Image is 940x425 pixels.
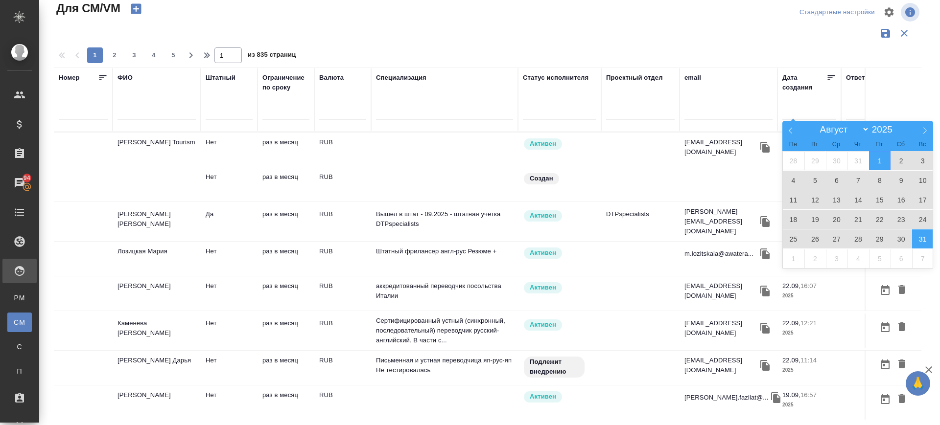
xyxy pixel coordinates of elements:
span: Настроить таблицу [877,0,901,24]
span: Август 31, 2025 [912,229,934,248]
p: 2025 [782,291,836,301]
span: Август 23, 2025 [891,210,912,229]
span: Сентябрь 1, 2025 [783,249,804,268]
div: email [684,73,701,83]
span: PM [12,293,27,303]
td: RUB [314,242,371,276]
td: Да [201,204,258,239]
p: 16:57 [800,391,817,399]
p: Вышел в штат - 09.2025 - штатная учетка DTPspecialists [376,209,513,229]
button: Создать [124,0,148,17]
td: раз в месяц [258,313,314,348]
span: Август 11, 2025 [783,190,804,209]
p: 22.09, [782,357,800,364]
td: [PERSON_NAME] Дарья [113,351,201,385]
p: аккредитованный переводчик посольства Италии [376,281,513,301]
span: Август 29, 2025 [869,229,891,248]
button: 5 [165,47,181,63]
p: Сертифицированный устный (синхронный, последовательный) переводчик русский-английский. В части с... [376,316,513,345]
td: раз в месяц [258,351,314,385]
span: 5 [165,50,181,60]
span: из 835 страниц [248,49,296,63]
td: Нет [201,313,258,348]
p: Активен [530,248,556,258]
p: 2025 [782,400,836,410]
p: [EMAIL_ADDRESS][DOMAIN_NAME] [684,356,758,375]
button: Сбросить фильтры [895,24,914,43]
div: Рядовой исполнитель: назначай с учетом рейтинга [523,318,596,332]
td: [PERSON_NAME] Tourism [113,133,201,167]
span: Август 2, 2025 [891,151,912,170]
button: Удалить [893,390,910,408]
button: Скопировать [758,358,773,373]
p: [EMAIL_ADDRESS][DOMAIN_NAME] [684,137,758,157]
span: Вт [804,141,825,148]
td: Нет [201,276,258,311]
td: RUB [314,385,371,420]
div: Рядовой исполнитель: назначай с учетом рейтинга [523,137,596,151]
p: Создан [530,174,553,183]
span: Август 4, 2025 [783,171,804,190]
span: Август 19, 2025 [804,210,826,229]
span: Август 16, 2025 [891,190,912,209]
p: 12:21 [800,319,817,327]
span: С [12,342,27,352]
p: 22.09, [782,319,800,327]
td: RUB [314,167,371,201]
p: 16:07 [800,282,817,290]
span: Август 25, 2025 [783,229,804,248]
div: Рядовой исполнитель: назначай с учетом рейтинга [523,281,596,294]
button: 🙏 [906,371,930,396]
p: 22.09, [782,282,800,290]
td: RUB [314,351,371,385]
button: Скопировать [758,284,773,298]
p: Активен [530,320,556,330]
span: Август 24, 2025 [912,210,934,229]
span: Сентябрь 3, 2025 [826,249,847,268]
div: Ограничение по сроку [262,73,309,92]
td: Нет [201,242,258,276]
td: раз в месяц [258,133,314,167]
td: Нет [201,133,258,167]
a: CM [7,313,32,332]
td: Нет [201,351,258,385]
span: 3 [126,50,142,60]
div: Дата создания [782,73,826,92]
button: 4 [146,47,162,63]
td: Каменева [PERSON_NAME] [113,313,201,348]
button: 3 [126,47,142,63]
span: Август 20, 2025 [826,210,847,229]
p: m.lozitskaia@awatera... [684,249,753,259]
span: Пн [782,141,804,148]
p: Активен [530,139,556,149]
button: Сохранить фильтры [876,24,895,43]
div: Ответственный [846,73,896,83]
p: Подлежит внедрению [530,357,579,377]
p: [PERSON_NAME].fazilat@... [684,393,769,403]
td: RUB [314,276,371,311]
span: Сентябрь 5, 2025 [869,249,891,268]
span: Ср [825,141,847,148]
td: Нет [201,385,258,420]
div: Специализация [376,73,426,83]
span: Август 28, 2025 [847,229,869,248]
a: С [7,337,32,357]
td: Лозицкая Мария [113,242,201,276]
span: Август 10, 2025 [912,171,934,190]
div: Статус исполнителя [523,73,588,83]
span: Пт [869,141,890,148]
span: Чт [847,141,869,148]
div: Рядовой исполнитель: назначай с учетом рейтинга [523,390,596,403]
span: Август 6, 2025 [826,171,847,190]
span: Посмотреть информацию [901,3,921,22]
span: Август 21, 2025 [847,210,869,229]
span: Сентябрь 2, 2025 [804,249,826,268]
td: [PERSON_NAME] [113,385,201,420]
a: П [7,361,32,381]
p: Штатный фрилансер англ-рус Резюме + [376,246,513,256]
td: RUB [314,133,371,167]
td: Нет [201,167,258,201]
div: Рядовой исполнитель: назначай с учетом рейтинга [523,209,596,223]
span: Сб [890,141,912,148]
td: DTPspecialists [601,204,680,239]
